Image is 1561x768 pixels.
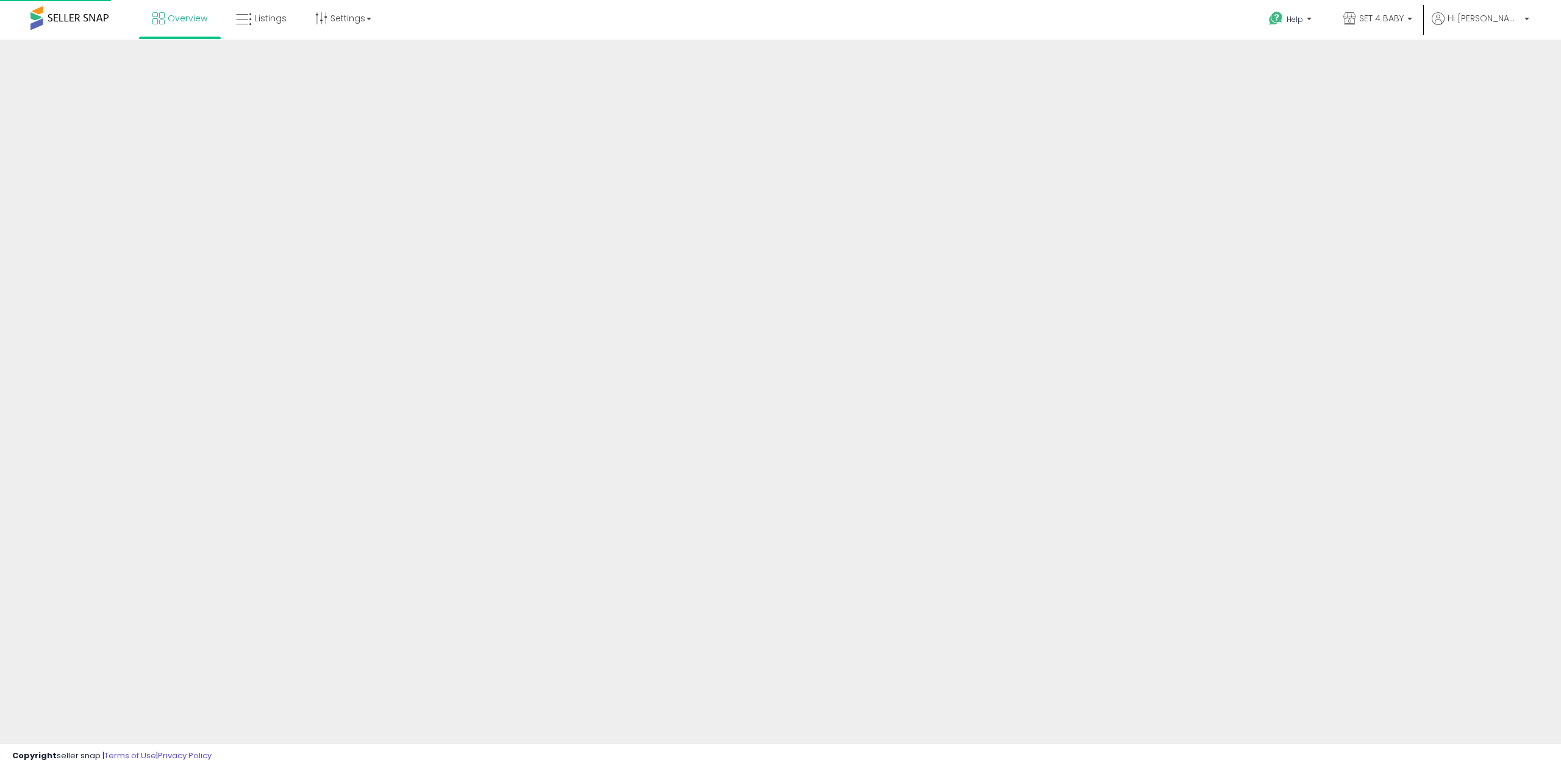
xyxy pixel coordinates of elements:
a: Hi [PERSON_NAME] [1432,12,1529,40]
span: Overview [168,12,207,24]
span: SET 4 BABY [1359,12,1404,24]
span: Listings [255,12,287,24]
i: Get Help [1268,11,1284,26]
span: Help [1287,14,1303,24]
a: Help [1259,2,1324,40]
span: Hi [PERSON_NAME] [1448,12,1521,24]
